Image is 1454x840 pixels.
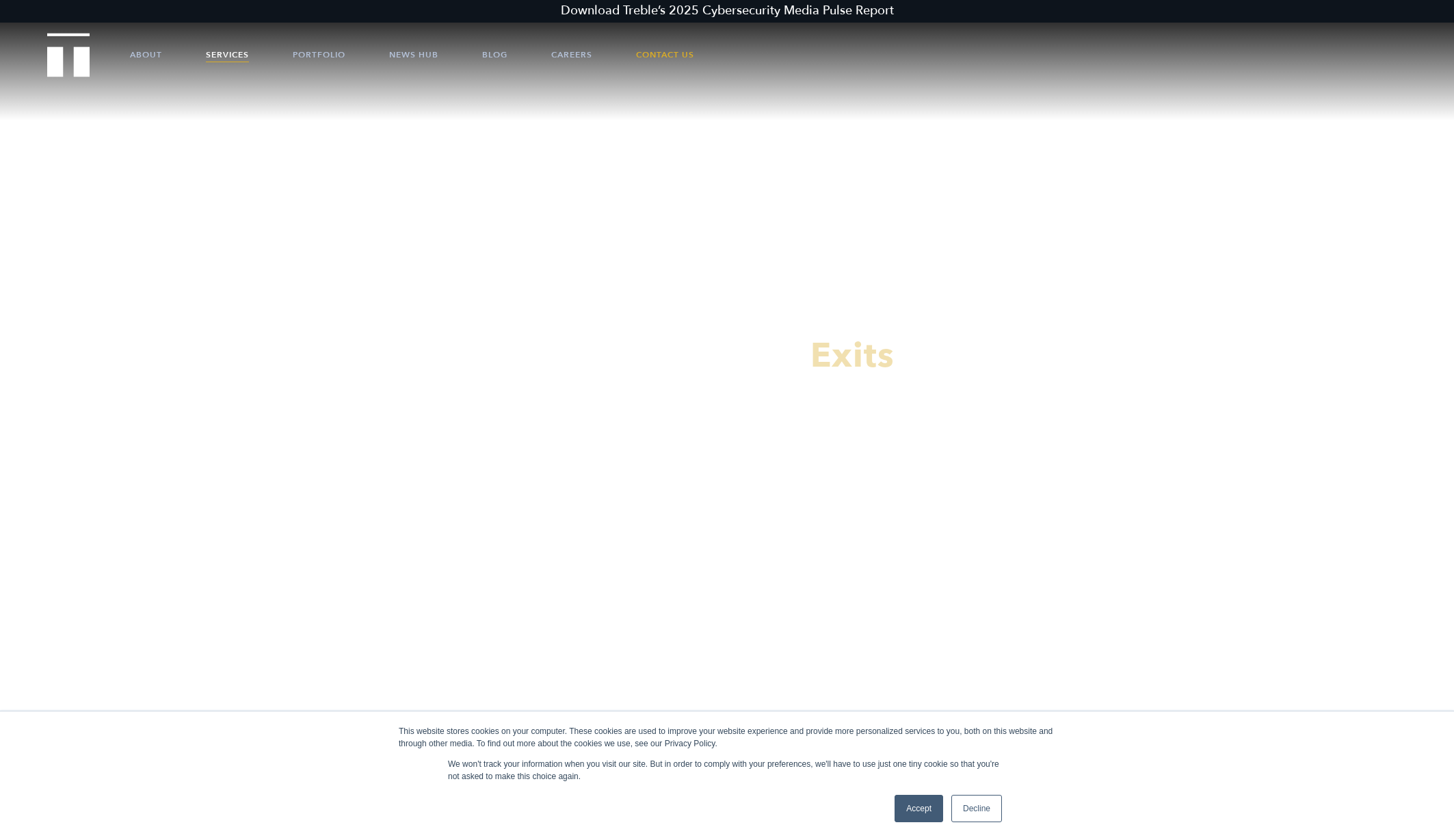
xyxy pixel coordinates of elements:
[551,34,592,75] a: Careers
[951,795,1002,822] a: Decline
[448,758,1006,783] p: We won't track your information when you visit our site. But in order to comply with your prefere...
[47,33,90,77] img: Treble logo
[163,700,318,767] img: ZeroFox logo
[163,700,318,776] a: Visit the ZeroFox website
[636,34,694,75] a: Contact Us
[389,34,438,75] a: News Hub
[293,34,345,75] a: Portfolio
[650,700,805,776] a: Visit the Benson Hill website
[1137,700,1292,767] img: CarStory logo
[130,34,162,75] a: About
[812,700,967,776] a: Visit the Boxer website
[487,700,642,776] a: Visit the Axcient website
[812,700,967,767] img: Boxer logo
[487,700,642,767] img: Axcient logo
[974,700,1129,776] a: Visit the website
[650,700,805,767] img: Benson Hill logo
[325,700,480,776] a: Visit the website
[1299,700,1454,776] a: Visit the website
[895,795,943,822] a: Accept
[1137,700,1292,776] a: Visit the CarStory website
[482,34,507,75] a: Blog
[399,725,1055,750] div: This website stores cookies on your computer. These cookies are used to improve your website expe...
[206,34,249,75] a: Services
[810,332,895,379] span: Exits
